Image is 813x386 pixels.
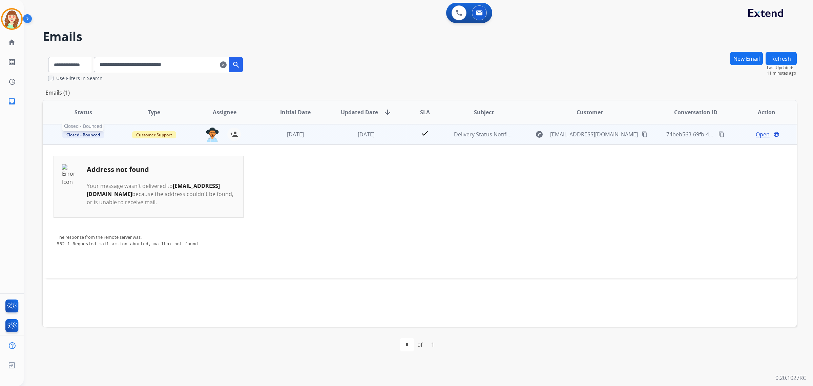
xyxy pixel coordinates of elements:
img: avatar [2,9,21,28]
button: New Email [730,52,763,65]
span: 74beb563-69fb-45eb-bcdf-ec9548856181 [666,131,769,138]
mat-icon: language [773,131,779,137]
span: Updated Date [341,108,378,116]
mat-icon: content_copy [718,131,725,137]
p: Emails (1) [43,89,72,97]
p: 552 1 Requested mail action aborted, mailbox not found [57,240,240,247]
span: SLA [420,108,430,116]
td: The response from the remote server was: [54,218,244,268]
span: Assignee [213,108,236,116]
span: Closed - Bounced [62,121,104,131]
span: Customer Support [132,131,176,138]
mat-icon: check [421,129,429,137]
mat-icon: clear [220,61,227,69]
span: Conversation ID [674,108,717,116]
div: 1 [426,338,440,351]
mat-icon: list_alt [8,58,16,66]
img: Error Icon [62,164,86,191]
mat-icon: search [232,61,240,69]
span: Initial Date [280,108,311,116]
mat-icon: content_copy [642,131,648,137]
p: 0.20.1027RC [775,374,806,382]
span: Subject [474,108,494,116]
mat-icon: arrow_downward [383,108,392,116]
h2: Address not found [87,165,235,175]
mat-icon: inbox [8,97,16,105]
mat-icon: explore [535,130,543,138]
span: 11 minutes ago [767,71,797,76]
th: Action [726,100,797,124]
td: Your message wasn't delivered to because the address couldn't be found, or is unable to receive m... [86,175,235,207]
span: [DATE] [358,131,375,138]
span: Status [75,108,92,116]
span: Customer [577,108,603,116]
span: [EMAIL_ADDRESS][DOMAIN_NAME] [550,130,638,138]
span: Type [148,108,160,116]
span: Delivery Status Notification (Failure) [454,131,545,138]
label: Use Filters In Search [56,75,103,82]
span: [DATE] [287,131,304,138]
h2: Emails [43,30,797,43]
mat-icon: person_add [230,130,238,138]
span: Closed - Bounced [62,131,104,138]
div: of [417,341,422,349]
span: Open [756,130,770,138]
mat-icon: history [8,78,16,86]
img: agent-avatar [206,128,219,142]
button: Refresh [766,52,797,65]
mat-icon: home [8,38,16,46]
span: Last Updated: [767,65,797,71]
